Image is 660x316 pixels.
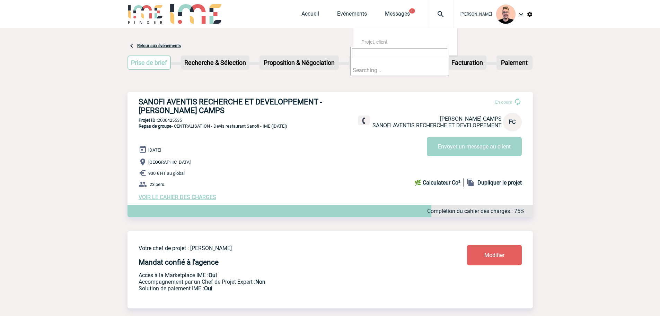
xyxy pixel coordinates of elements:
[427,137,522,156] button: Envoyer un message au client
[255,279,265,285] b: Non
[484,252,504,258] span: Modifier
[385,10,410,20] a: Messages
[139,279,426,285] p: Prestation payante
[409,8,415,14] button: 1
[414,179,460,186] b: 🌿 Calculateur Co²
[301,10,319,20] a: Accueil
[128,56,170,69] p: Prise de brief
[139,272,426,279] p: Accès à la Marketplace IME :
[440,116,502,122] span: [PERSON_NAME] CAMPS
[148,171,185,176] span: 930 € HT au global
[139,258,219,266] h4: Mandat confié à l'agence
[495,100,512,105] span: En cours
[139,194,216,200] a: VOIR LE CAHIER DES CHARGES
[182,56,249,69] p: Recherche & Sélection
[460,12,492,17] span: [PERSON_NAME]
[449,56,486,69] p: Facturation
[148,147,161,153] span: [DATE]
[139,118,158,123] b: Projet ID :
[372,122,502,129] span: SANOFI AVENTIS RECHERCHE ET DEVELOPPEMENT
[148,160,191,165] span: [GEOGRAPHIC_DATA]
[139,245,426,251] p: Votre chef de projet : [PERSON_NAME]
[496,5,516,24] img: 129741-1.png
[137,43,181,48] a: Retour aux événements
[204,285,212,292] b: Oui
[361,118,367,124] img: fixe.png
[139,123,287,129] span: - CENTRALISATION - Devis restaurant Sanofi - IME ([DATE])
[466,178,475,187] img: file_copy-black-24dp.png
[260,56,338,69] p: Proposition & Négociation
[509,119,516,125] span: FC
[361,39,388,45] span: Projet, client
[139,123,171,129] span: Repas de groupe
[139,97,346,115] h3: SANOFI AVENTIS RECHERCHE ET DEVELOPPEMENT - [PERSON_NAME] CAMPS
[351,65,449,76] li: Searching…
[139,285,426,292] p: Conformité aux process achat client, Prise en charge de la facturation, Mutualisation de plusieur...
[350,56,384,69] p: Devis
[150,182,165,187] span: 23 pers.
[414,178,464,187] a: 🌿 Calculateur Co²
[337,10,367,20] a: Evénements
[209,272,217,279] b: Oui
[127,118,533,123] p: 2000425535
[127,4,164,24] img: IME-Finder
[477,179,522,186] b: Dupliquer le projet
[497,56,532,69] p: Paiement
